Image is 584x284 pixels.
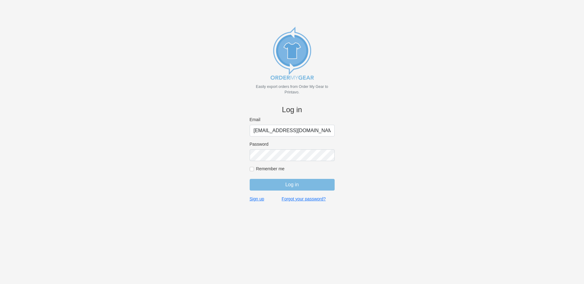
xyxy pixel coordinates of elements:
[250,141,335,147] label: Password
[282,196,326,202] a: Forgot your password?
[250,196,264,202] a: Sign up
[250,179,335,191] input: Log in
[256,166,335,172] label: Remember me
[250,117,335,122] label: Email
[261,22,323,84] img: new_omg_export_logo-652582c309f788888370c3373ec495a74b7b3fc93c8838f76510ecd25890bcc4.png
[250,84,335,95] p: Easily export orders from Order My Gear to Printavo.
[250,105,335,114] h4: Log in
